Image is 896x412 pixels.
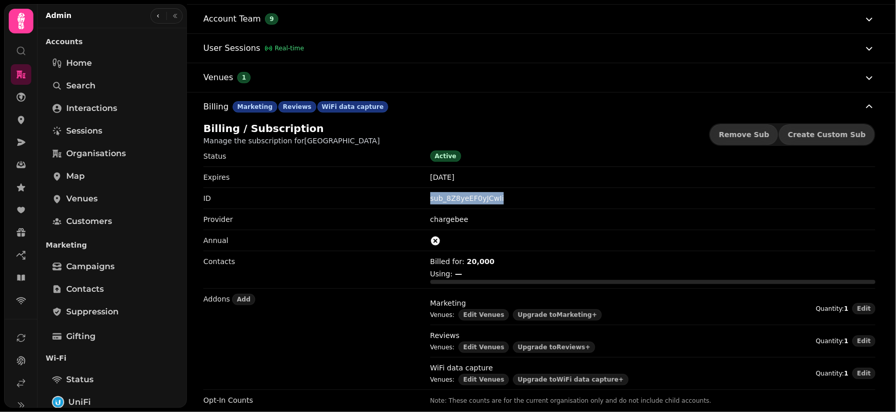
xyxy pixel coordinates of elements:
dt: ID [203,192,422,204]
b: 1 [844,370,848,377]
a: Map [46,166,179,186]
span: Interactions [66,102,117,115]
span: Note: These counts are for the current organisation only and do not include child accounts. [430,397,712,404]
span: Search [66,80,96,92]
span: Edit Venues [463,344,504,350]
button: Edit [852,335,875,347]
span: Upgrade to Marketing+ [518,312,597,318]
dt: Annual [203,234,422,247]
span: Edit [857,338,871,344]
span: Suppression [66,306,119,318]
dd: Marketing [430,297,602,321]
button: Upgrade toReviews+ [513,342,595,353]
span: Billing [203,101,228,113]
button: Edit [852,303,875,314]
p: Venues: [430,311,455,319]
p: Using: [430,268,875,280]
button: Edit Venues [459,342,509,353]
a: Customers [46,211,179,232]
p: Venues: [430,343,455,351]
span: Edit [857,306,871,312]
p: Billed for: [430,255,875,268]
span: Sessions [66,125,102,137]
dt: Expires [203,171,422,183]
span: Edit [857,370,871,377]
p: Marketing [46,236,179,254]
span: UniFi [68,396,91,408]
p: Venues: [430,376,455,384]
span: Edit Venues [463,312,504,318]
span: Upgrade to Reviews+ [518,344,590,350]
div: Active [430,151,461,162]
img: UniFi [53,397,63,407]
span: Status [66,373,93,386]
span: Edit Venues [463,377,504,383]
span: Organisations [66,147,126,160]
div: Reviews [278,101,316,113]
button: User Sessions Real-time [203,34,875,63]
button: Billing MarketingReviewsWiFi data capture [203,92,875,121]
button: Edit [852,368,875,379]
span: Campaigns [66,260,115,273]
button: Remove Sub [710,124,778,145]
p: Accounts [46,32,179,51]
dt: Contacts [203,255,422,284]
p: Wi-Fi [46,349,179,367]
span: Customers [66,215,112,228]
button: Add [232,294,255,305]
div: 9 [265,13,278,25]
div: 1 [237,72,251,83]
button: Edit Venues [459,309,509,321]
span: Account Team [203,13,261,25]
dt: Addons [203,293,422,385]
h2: Admin [46,10,71,21]
b: 20,000 [467,257,494,266]
span: Map [66,170,85,182]
div: WiFi data capture [317,101,389,113]
span: Gifting [66,330,96,343]
dd: chargebee [430,213,875,226]
dd: sub_8Z8yeEF0yJCwIi [430,192,875,204]
p: Quantity: [816,305,848,313]
a: Campaigns [46,256,179,277]
span: Create Custom Sub [788,131,866,138]
p: Quantity: [816,369,848,378]
span: Venues [203,71,233,84]
span: Venues [66,193,98,205]
button: Create Custom Sub [779,124,874,145]
span: Add [237,296,250,303]
dd: WiFi data capture [430,362,628,385]
a: Gifting [46,326,179,347]
a: Home [46,53,179,73]
b: 1 [844,338,848,345]
a: Suppression [46,302,179,322]
span: Remove Sub [719,131,769,138]
span: Real-time [275,44,304,52]
button: Account Team 9 [203,5,875,33]
dt: Provider [203,213,422,226]
dd: [DATE] [430,171,875,183]
dt: Status [203,150,422,162]
dd: Reviews [430,329,595,353]
span: Home [66,57,92,69]
a: Search [46,76,179,96]
a: Interactions [46,98,179,119]
button: Upgrade toMarketing+ [513,309,602,321]
b: — [455,270,462,278]
a: Contacts [46,279,179,299]
span: Contacts [66,283,104,295]
button: Edit Venues [459,374,509,385]
button: Upgrade toWiFi data capture+ [513,374,628,385]
div: Marketing [233,101,277,113]
p: Manage the subscription for [GEOGRAPHIC_DATA] [203,136,380,146]
p: Quantity: [816,337,848,345]
span: Upgrade to WiFi data capture+ [518,377,624,383]
button: Venues 1 [203,63,875,92]
a: Sessions [46,121,179,141]
span: User Sessions [203,42,260,54]
a: Status [46,369,179,390]
h2: Billing / Subscription [203,121,380,136]
a: Organisations [46,143,179,164]
a: Venues [46,189,179,209]
b: 1 [844,305,848,312]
